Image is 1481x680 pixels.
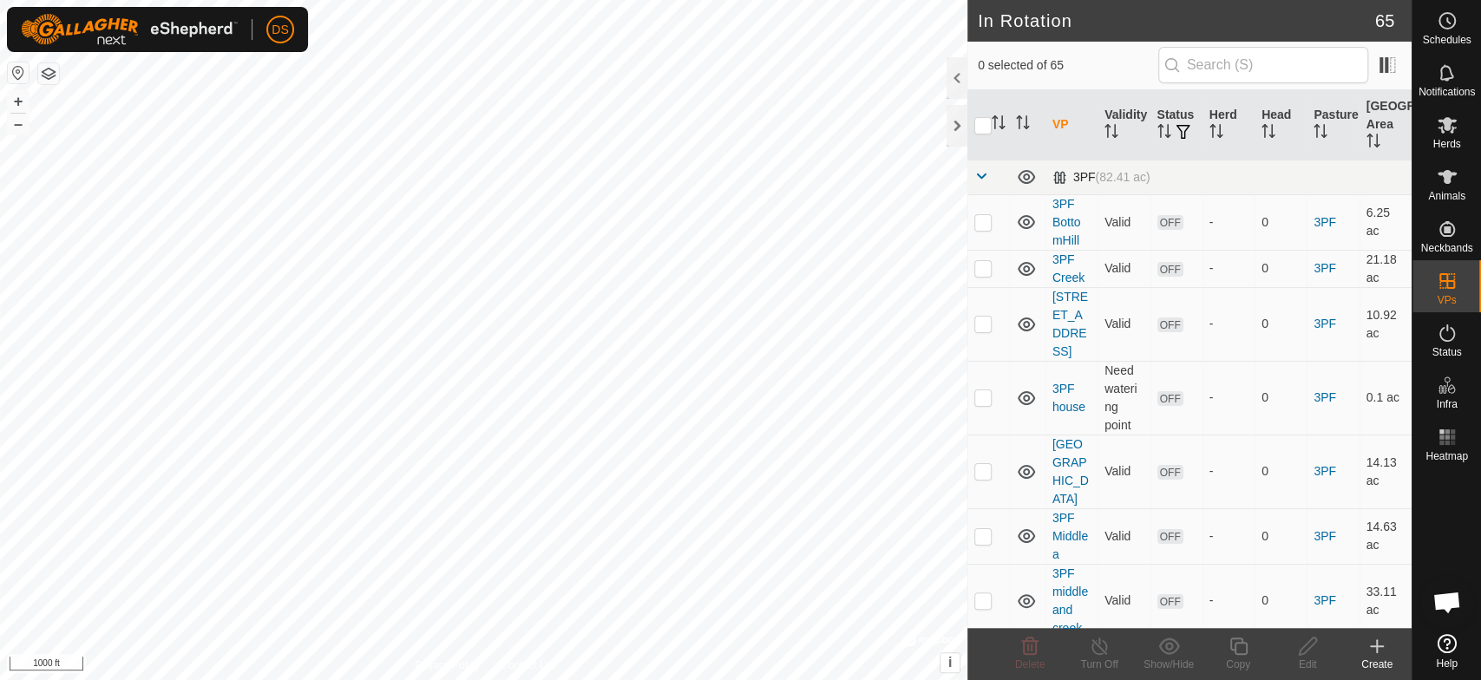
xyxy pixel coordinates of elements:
[1065,657,1134,672] div: Turn Off
[1428,191,1465,201] span: Animals
[1098,361,1150,435] td: Need watering point
[1255,250,1307,287] td: 0
[1157,465,1183,480] span: OFF
[1157,317,1183,332] span: OFF
[1360,250,1412,287] td: 21.18 ac
[1052,437,1089,506] a: [GEOGRAPHIC_DATA]
[1360,435,1412,508] td: 14.13 ac
[1098,194,1150,250] td: Valid
[1255,564,1307,637] td: 0
[1209,592,1248,610] div: -
[8,62,29,83] button: Reset Map
[1360,564,1412,637] td: 33.11 ac
[1098,508,1150,564] td: Valid
[1412,627,1481,676] a: Help
[1255,435,1307,508] td: 0
[1432,347,1461,357] span: Status
[1437,295,1456,305] span: VPs
[1366,136,1380,150] p-sorticon: Activate to sort
[415,657,480,673] a: Privacy Policy
[1157,594,1183,609] span: OFF
[1203,657,1273,672] div: Copy
[1052,382,1085,414] a: 3PF house
[1052,197,1081,247] a: 3PF BottomHill
[1360,90,1412,160] th: [GEOGRAPHIC_DATA] Area
[1157,215,1183,230] span: OFF
[1045,90,1098,160] th: VP
[1273,657,1342,672] div: Edit
[501,657,552,673] a: Contact Us
[1098,287,1150,361] td: Valid
[1098,90,1150,160] th: Validity
[1314,390,1336,404] a: 3PF
[1360,194,1412,250] td: 6.25 ac
[1016,118,1030,132] p-sorticon: Activate to sort
[1158,47,1368,83] input: Search (S)
[1209,259,1248,278] div: -
[1098,564,1150,637] td: Valid
[1420,243,1472,253] span: Neckbands
[1314,464,1336,478] a: 3PF
[1314,529,1336,543] a: 3PF
[1255,194,1307,250] td: 0
[1134,657,1203,672] div: Show/Hide
[1052,290,1088,358] a: [STREET_ADDRESS]
[1157,262,1183,277] span: OFF
[940,653,960,672] button: i
[1209,315,1248,333] div: -
[1436,658,1458,669] span: Help
[978,56,1158,75] span: 0 selected of 65
[1314,215,1336,229] a: 3PF
[1314,593,1336,607] a: 3PF
[1261,127,1275,141] p-sorticon: Activate to sort
[1436,399,1457,409] span: Infra
[8,114,29,134] button: –
[1314,261,1336,275] a: 3PF
[1255,287,1307,361] td: 0
[1422,35,1471,45] span: Schedules
[1209,389,1248,407] div: -
[1360,508,1412,564] td: 14.63 ac
[1157,391,1183,406] span: OFF
[978,10,1375,31] h2: In Rotation
[21,14,238,45] img: Gallagher Logo
[1052,170,1150,185] div: 3PF
[272,21,288,39] span: DS
[1360,287,1412,361] td: 10.92 ac
[1342,657,1412,672] div: Create
[1202,90,1255,160] th: Herd
[992,118,1006,132] p-sorticon: Activate to sort
[38,63,59,84] button: Map Layers
[1052,511,1088,561] a: 3PF Middle a
[1255,508,1307,564] td: 0
[1098,435,1150,508] td: Valid
[1314,127,1327,141] p-sorticon: Activate to sort
[1314,317,1336,330] a: 3PF
[1360,361,1412,435] td: 0.1 ac
[1157,127,1171,141] p-sorticon: Activate to sort
[1209,127,1223,141] p-sorticon: Activate to sort
[1052,252,1085,284] a: 3PF Creek
[1209,462,1248,481] div: -
[1157,529,1183,544] span: OFF
[1255,361,1307,435] td: 0
[1375,8,1394,34] span: 65
[948,655,952,670] span: i
[1098,250,1150,287] td: Valid
[1255,90,1307,160] th: Head
[1425,451,1468,461] span: Heatmap
[1150,90,1202,160] th: Status
[1096,170,1150,184] span: (82.41 ac)
[1015,658,1045,670] span: Delete
[1209,527,1248,546] div: -
[8,91,29,112] button: +
[1421,576,1473,628] a: Open chat
[1104,127,1118,141] p-sorticon: Activate to sort
[1209,213,1248,232] div: -
[1419,87,1475,97] span: Notifications
[1307,90,1359,160] th: Pasture
[1052,566,1088,635] a: 3PF middle and creek
[1432,139,1460,149] span: Herds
